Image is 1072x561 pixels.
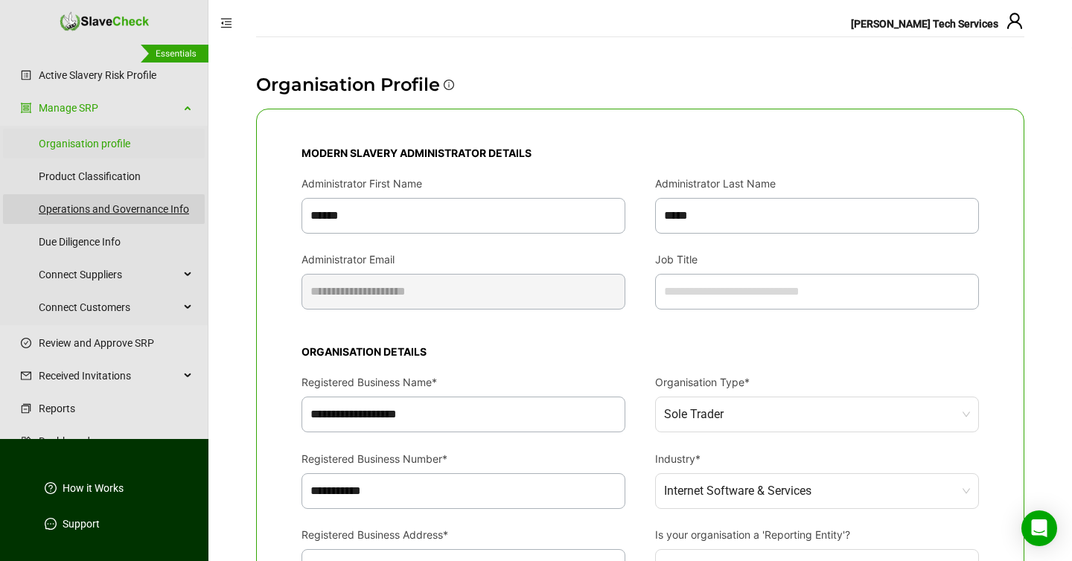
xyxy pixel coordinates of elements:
span: MODERN SLAVERY ADMINISTRATOR DETAILS [301,147,532,159]
label: Administrator Email [301,251,405,268]
a: Manage SRP [39,93,179,123]
label: Registered Business Number* [301,451,458,467]
span: question-circle [45,482,57,494]
a: Active Slavery Risk Profile [39,60,193,90]
span: Connect Suppliers [39,260,179,289]
span: Sole Trader [664,397,970,432]
label: Organisation Type* [655,374,760,391]
h1: Organisation Profile [256,73,440,97]
input: Job Title [655,274,979,310]
span: user [1006,12,1024,30]
span: Internet Software & Services [664,474,970,508]
label: Administrator First Name [301,176,433,192]
a: Organisation profile [39,129,193,158]
span: Connect Customers [39,292,179,322]
label: Registered Business Address* [301,527,459,543]
label: Registered Business Name* [301,374,447,391]
label: Administrator Last Name [655,176,786,192]
a: Reports [39,394,193,423]
a: Support [63,516,100,531]
label: Is your organisation a 'Reporting Entity'? [655,527,861,543]
a: How it Works [63,481,124,496]
a: Dashboard [39,426,193,456]
span: info-circle [444,61,454,109]
span: mail [21,371,31,381]
span: ORGANISATION DETAILS [301,345,427,358]
span: Received Invitations [39,361,179,391]
a: Due Diligence Info [39,227,193,257]
span: menu-fold [220,17,232,29]
span: group [21,103,31,113]
a: Product Classification [39,161,193,191]
label: Job Title [655,251,708,268]
a: Operations and Governance Info [39,194,193,224]
input: Administrator Email [301,274,625,310]
div: Open Intercom Messenger [1021,510,1057,546]
span: message [45,518,57,530]
input: Registered Business Name* [301,397,625,432]
label: Industry* [655,451,711,467]
span: [PERSON_NAME] Tech Services [851,18,998,30]
input: Administrator Last Name [655,198,979,234]
input: Administrator First Name [301,198,625,234]
input: Registered Business Number* [301,473,625,509]
a: Review and Approve SRP [39,328,193,358]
